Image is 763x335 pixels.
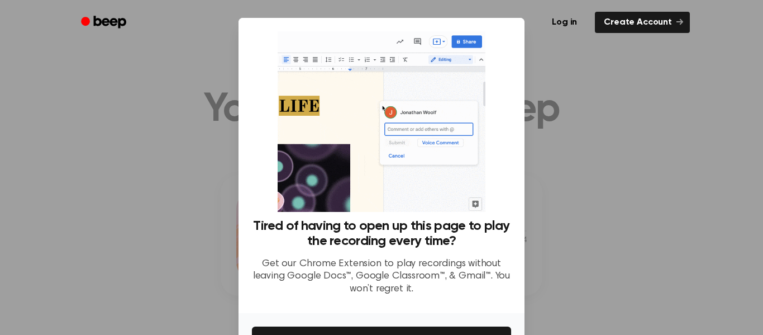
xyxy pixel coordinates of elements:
a: Create Account [595,12,690,33]
h3: Tired of having to open up this page to play the recording every time? [252,219,511,249]
img: Beep extension in action [278,31,485,212]
a: Beep [73,12,136,34]
p: Get our Chrome Extension to play recordings without leaving Google Docs™, Google Classroom™, & Gm... [252,258,511,296]
a: Log in [541,10,588,35]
